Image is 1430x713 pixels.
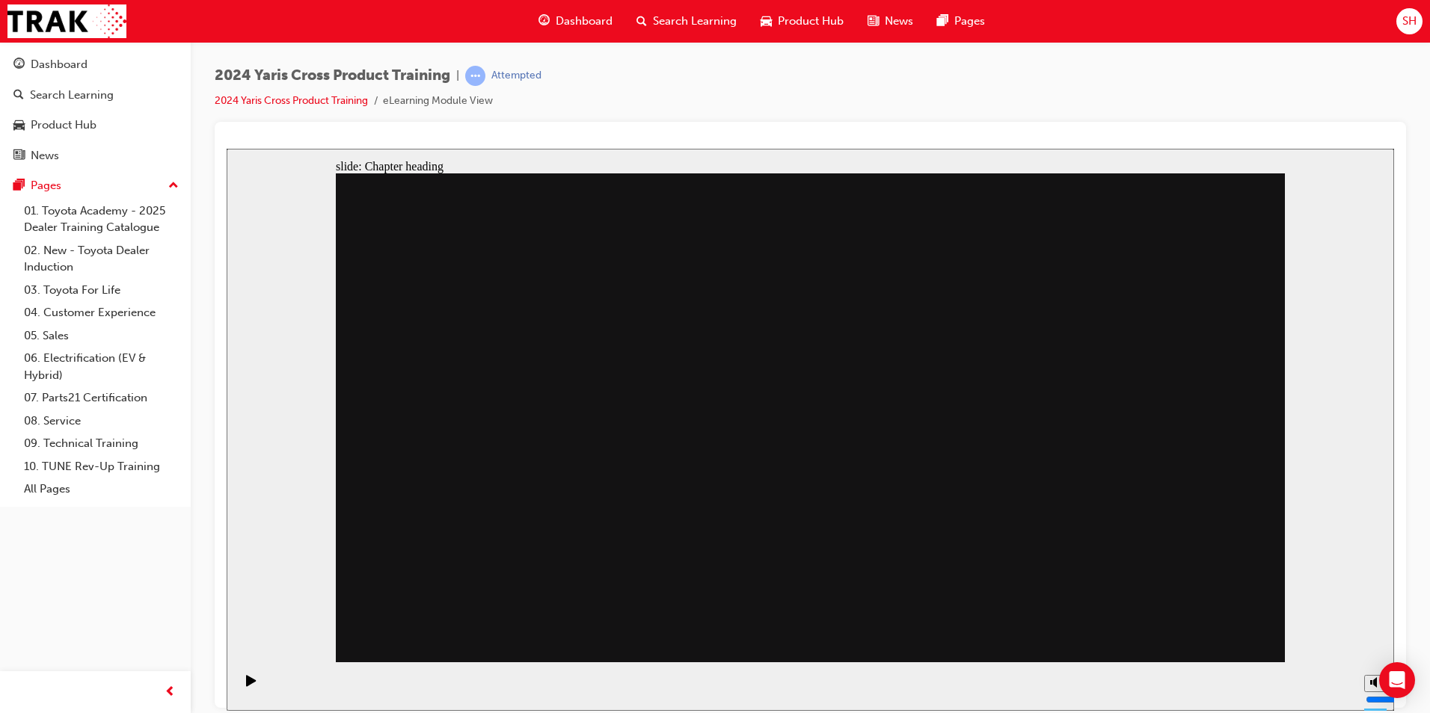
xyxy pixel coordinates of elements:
[937,12,948,31] span: pages-icon
[1379,662,1415,698] div: Open Intercom Messenger
[383,93,493,110] li: eLearning Module View
[954,13,985,30] span: Pages
[6,172,185,200] button: Pages
[18,239,185,279] a: 02. New - Toyota Dealer Induction
[1402,13,1417,30] span: SH
[13,58,25,72] span: guage-icon
[6,142,185,170] a: News
[538,12,550,31] span: guage-icon
[18,347,185,386] a: 06. Electrification (EV & Hybrid)
[1139,545,1236,557] input: volume
[7,513,33,562] div: playback controls
[18,455,185,478] a: 10. TUNE Rev-Up Training
[749,6,856,37] a: car-iconProduct Hub
[925,6,997,37] a: pages-iconPages
[165,683,176,702] span: prev-icon
[625,6,749,37] a: search-iconSearch Learning
[168,176,179,196] span: up-icon
[13,89,24,102] span: search-icon
[856,6,925,37] a: news-iconNews
[556,13,613,30] span: Dashboard
[465,66,485,86] span: learningRecordVerb_ATTEMPT-icon
[18,279,185,302] a: 03. Toyota For Life
[18,324,185,348] a: 05. Sales
[7,4,126,38] img: Trak
[1396,8,1423,34] button: SH
[13,179,25,193] span: pages-icon
[18,200,185,239] a: 01. Toyota Academy - 2025 Dealer Training Catalogue
[31,56,88,73] div: Dashboard
[6,51,185,78] a: Dashboard
[636,12,647,31] span: search-icon
[31,117,96,134] div: Product Hub
[31,177,61,194] div: Pages
[6,81,185,109] a: Search Learning
[13,119,25,132] span: car-icon
[18,432,185,455] a: 09. Technical Training
[868,12,879,31] span: news-icon
[491,69,541,83] div: Attempted
[761,12,772,31] span: car-icon
[527,6,625,37] a: guage-iconDashboard
[13,149,25,163] span: news-icon
[885,13,913,30] span: News
[18,301,185,324] a: 04. Customer Experience
[31,147,59,164] div: News
[1138,526,1162,543] button: Mute (Ctrl+Alt+M)
[7,525,33,551] button: Play (Ctrl+Alt+P)
[18,410,185,433] a: 08. Service
[18,386,185,410] a: 07. Parts21 Certification
[215,94,368,107] a: 2024 Yaris Cross Product Training
[215,67,450,84] span: 2024 Yaris Cross Product Training
[30,87,114,104] div: Search Learning
[6,48,185,172] button: DashboardSearch LearningProduct HubNews
[653,13,737,30] span: Search Learning
[456,67,459,84] span: |
[6,111,185,139] a: Product Hub
[778,13,844,30] span: Product Hub
[1130,513,1160,562] div: misc controls
[18,478,185,501] a: All Pages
